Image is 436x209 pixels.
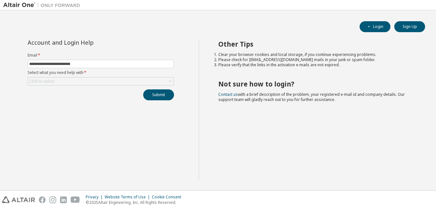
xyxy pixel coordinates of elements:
p: © 2025 Altair Engineering, Inc. All Rights Reserved. [86,200,185,205]
div: Website Terms of Use [105,195,152,200]
label: Select what you need help with [28,70,174,75]
button: Login [360,21,390,32]
img: altair_logo.svg [2,196,35,203]
button: Submit [143,89,174,100]
li: Please verify that the links in the activation e-mails are not expired. [218,62,414,68]
img: Altair One [3,2,83,8]
h2: Other Tips [218,40,414,48]
button: Sign Up [394,21,425,32]
div: Click to select [28,77,174,85]
div: Account and Login Help [28,40,145,45]
img: facebook.svg [39,196,46,203]
img: instagram.svg [49,196,56,203]
img: youtube.svg [71,196,80,203]
li: Please check for [EMAIL_ADDRESS][DOMAIN_NAME] mails in your junk or spam folder. [218,57,414,62]
div: Click to select [29,79,54,84]
label: Email [28,53,174,58]
h2: Not sure how to login? [218,80,414,88]
div: Privacy [86,195,105,200]
li: Clear your browser cookies and local storage, if you continue experiencing problems. [218,52,414,57]
img: linkedin.svg [60,196,67,203]
a: Contact us [218,92,238,97]
div: Cookie Consent [152,195,185,200]
span: with a brief description of the problem, your registered e-mail id and company details. Our suppo... [218,92,405,102]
